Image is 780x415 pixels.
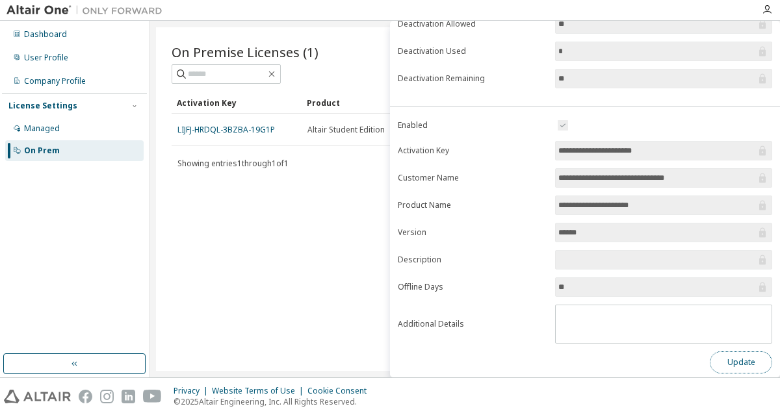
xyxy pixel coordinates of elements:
img: youtube.svg [143,390,162,403]
label: Description [398,255,547,265]
div: Website Terms of Use [212,386,307,396]
div: License Settings [8,101,77,111]
label: Deactivation Remaining [398,73,547,84]
div: Dashboard [24,29,67,40]
img: Altair One [6,4,169,17]
img: facebook.svg [79,390,92,403]
div: Privacy [174,386,212,396]
img: altair_logo.svg [4,390,71,403]
div: Managed [24,123,60,134]
p: © 2025 Altair Engineering, Inc. All Rights Reserved. [174,396,374,407]
a: LIJFJ-HRDQL-3BZBA-19G1P [177,124,275,135]
div: Company Profile [24,76,86,86]
span: Showing entries 1 through 1 of 1 [177,158,289,169]
span: On Premise Licenses (1) [172,43,318,61]
div: User Profile [24,53,68,63]
label: Product Name [398,200,547,210]
label: Offline Days [398,282,547,292]
label: Deactivation Allowed [398,19,547,29]
label: Additional Details [398,319,547,329]
img: linkedin.svg [122,390,135,403]
button: Update [710,351,772,373]
label: Activation Key [398,145,547,156]
div: On Prem [24,145,60,156]
label: Enabled [398,120,547,131]
div: Activation Key [177,92,296,113]
div: Product [307,92,426,113]
label: Version [398,227,547,238]
label: Customer Name [398,173,547,183]
label: Deactivation Used [398,46,547,57]
img: instagram.svg [100,390,114,403]
span: Altair Student Edition [307,125,385,135]
div: Cookie Consent [307,386,374,396]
